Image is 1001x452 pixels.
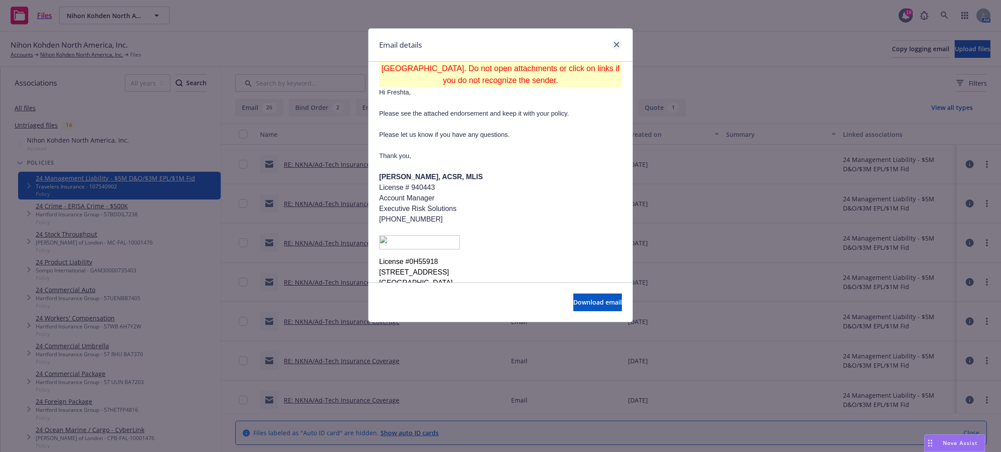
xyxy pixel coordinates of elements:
[943,439,978,447] span: Nova Assist
[379,152,411,159] span: Thank you,
[379,131,510,138] span: Please let us know if you have any questions.
[379,279,453,286] span: [GEOGRAPHIC_DATA]
[379,110,569,117] span: Please see the attached endorsement and keep it with your policy.
[379,258,438,265] span: License #0H55918
[381,52,620,85] span: This email was sent from someone outside of [GEOGRAPHIC_DATA]. Do not open attachments or click o...
[379,235,460,249] img: image001.png@01DB8443.7F34E5D0
[379,214,622,225] p: [PHONE_NUMBER]
[925,435,936,452] div: Drag to move
[611,39,622,50] a: close
[379,193,622,203] p: Account Manager
[379,182,622,193] p: License # 940443
[573,294,622,311] button: Download email
[379,203,622,214] p: Executive Risk Solutions
[379,173,483,181] b: [PERSON_NAME], ACSR, MLIS
[379,39,422,51] h1: Email details
[573,298,622,306] span: Download email
[379,268,449,276] span: [STREET_ADDRESS]
[379,89,411,96] span: Hi Freshta,
[924,434,985,452] button: Nova Assist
